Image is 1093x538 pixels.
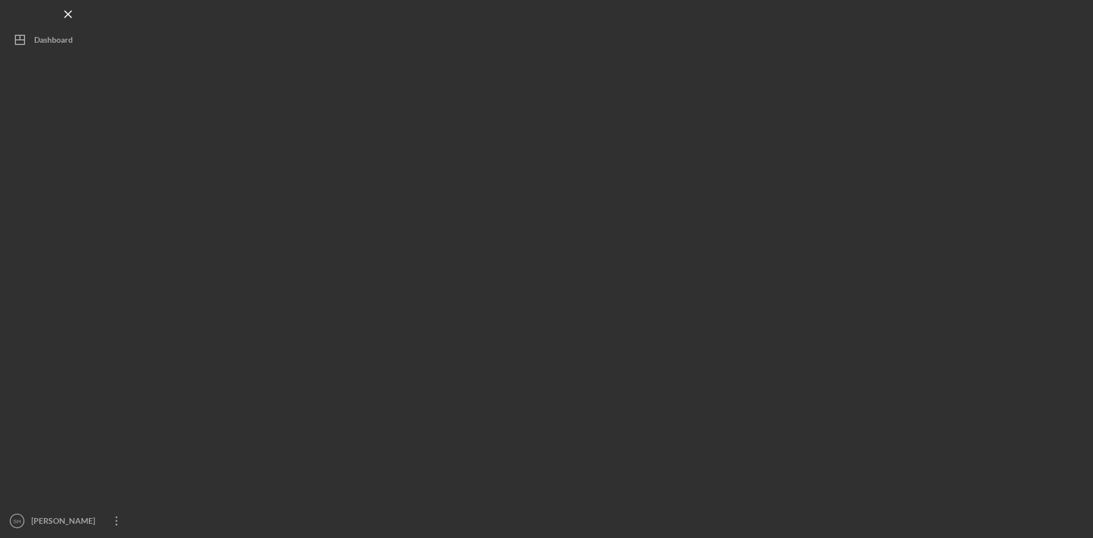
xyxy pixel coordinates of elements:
[13,518,20,524] text: SH
[6,28,131,51] button: Dashboard
[28,510,102,535] div: [PERSON_NAME]
[34,28,73,54] div: Dashboard
[6,510,131,532] button: SH[PERSON_NAME]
